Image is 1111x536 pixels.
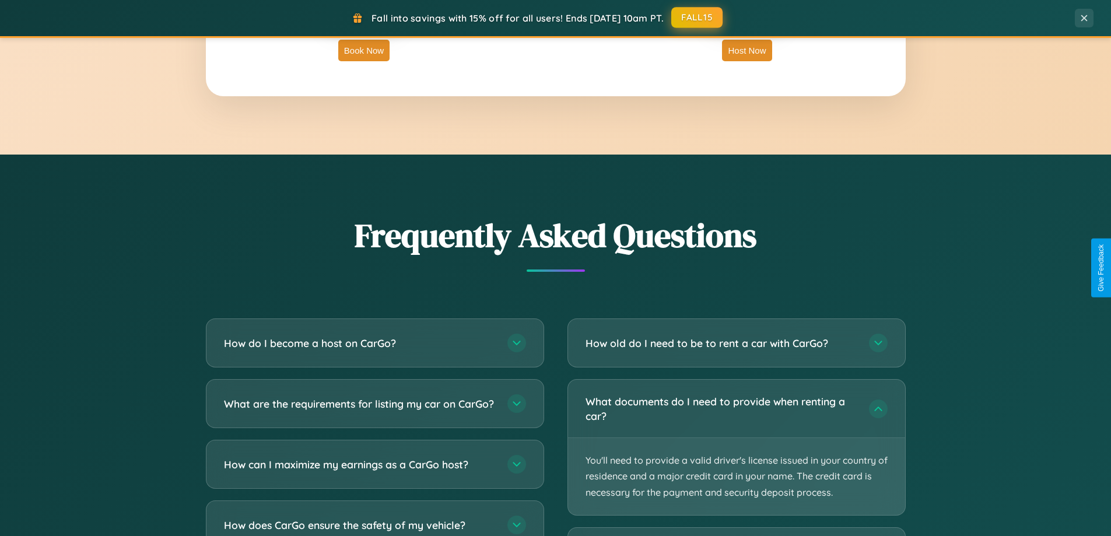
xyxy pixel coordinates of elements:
span: Fall into savings with 15% off for all users! Ends [DATE] 10am PT. [371,12,664,24]
h3: How old do I need to be to rent a car with CarGo? [586,336,857,351]
h3: What are the requirements for listing my car on CarGo? [224,397,496,411]
button: Book Now [338,40,390,61]
button: Host Now [722,40,772,61]
h3: How do I become a host on CarGo? [224,336,496,351]
p: You'll need to provide a valid driver's license issued in your country of residence and a major c... [568,438,905,515]
h3: How does CarGo ensure the safety of my vehicle? [224,518,496,533]
h2: Frequently Asked Questions [206,213,906,258]
h3: How can I maximize my earnings as a CarGo host? [224,457,496,472]
h3: What documents do I need to provide when renting a car? [586,394,857,423]
div: Give Feedback [1097,244,1105,292]
button: FALL15 [671,7,723,28]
